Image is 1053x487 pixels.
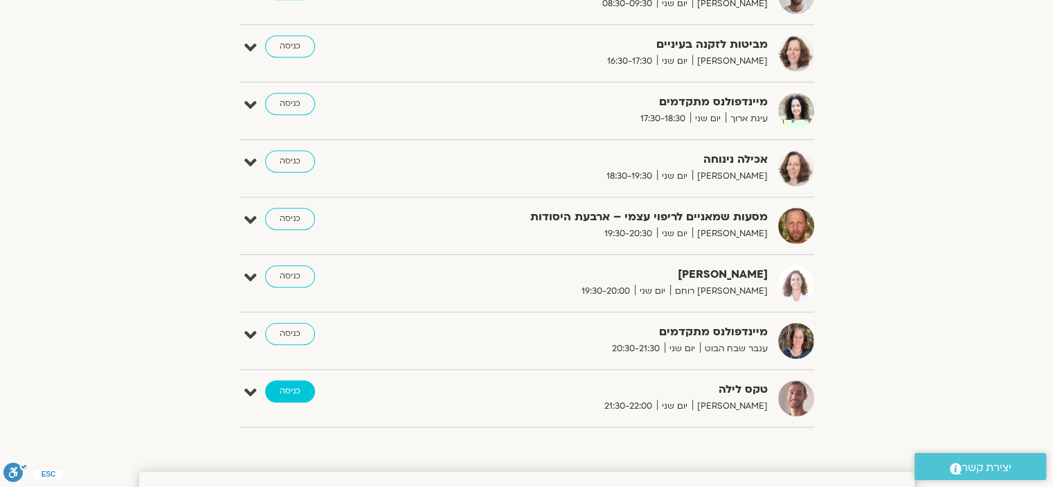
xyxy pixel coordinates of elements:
a: כניסה [265,265,315,287]
span: 17:30-18:30 [636,112,690,126]
span: [PERSON_NAME] [692,227,768,241]
strong: מיינדפולנס מתקדמים [429,93,768,112]
span: יום שני [635,284,670,299]
strong: טקס לילה [429,380,768,399]
span: עינת ארוך [726,112,768,126]
a: כניסה [265,150,315,172]
span: 20:30-21:30 [607,342,665,356]
span: יצירת קשר [962,459,1011,477]
strong: מסעות שמאניים לריפוי עצמי – ארבעת היסודות [429,208,768,227]
span: [PERSON_NAME] [692,399,768,414]
a: כניסה [265,208,315,230]
a: כניסה [265,35,315,57]
strong: אכילה נינוחה [429,150,768,169]
span: יום שני [657,54,692,69]
strong: מיינדפולנס מתקדמים [429,323,768,342]
span: 16:30-17:30 [602,54,657,69]
a: כניסה [265,380,315,402]
span: יום שני [665,342,700,356]
strong: [PERSON_NAME] [429,265,768,284]
span: 19:30-20:00 [577,284,635,299]
a: יצירת קשר [915,453,1046,480]
span: [PERSON_NAME] [692,169,768,184]
span: 21:30-22:00 [600,399,657,414]
span: 18:30-19:30 [602,169,657,184]
a: כניסה [265,93,315,115]
span: ענבר שבח הבוט [700,342,768,356]
a: כניסה [265,323,315,345]
span: יום שני [657,227,692,241]
span: [PERSON_NAME] [692,54,768,69]
span: יום שני [657,169,692,184]
span: יום שני [657,399,692,414]
span: [PERSON_NAME] רוחם [670,284,768,299]
span: 19:30-20:30 [600,227,657,241]
span: יום שני [690,112,726,126]
strong: מביטות לזקנה בעיניים [429,35,768,54]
